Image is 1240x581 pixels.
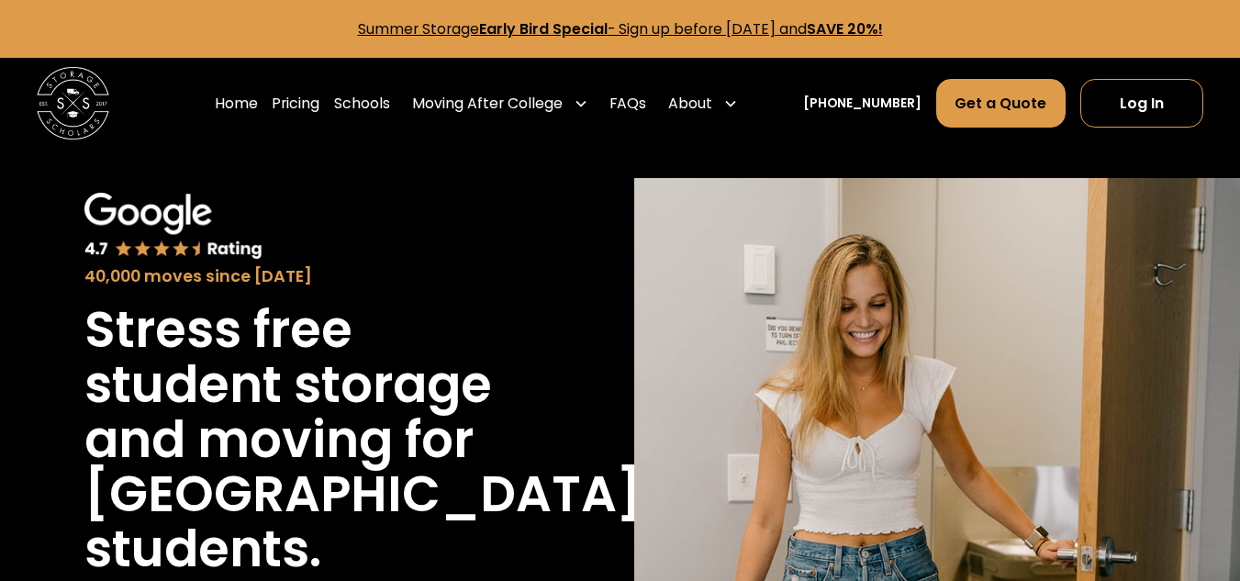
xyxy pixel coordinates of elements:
strong: Early Bird Special [479,18,608,39]
a: Home [215,78,258,128]
div: Moving After College [412,93,563,115]
a: Log In [1080,79,1203,128]
a: Get a Quote [936,79,1067,128]
a: [PHONE_NUMBER] [803,94,922,113]
div: About [668,93,712,115]
h1: students. [84,522,321,577]
h1: Stress free student storage and moving for [84,303,520,467]
div: About [661,78,744,128]
div: Moving After College [405,78,595,128]
h1: [GEOGRAPHIC_DATA] [84,467,642,522]
img: Google 4.7 star rating [84,193,263,261]
div: 40,000 moves since [DATE] [84,264,520,289]
img: Storage Scholars main logo [37,67,109,140]
strong: SAVE 20%! [807,18,883,39]
a: FAQs [609,78,646,128]
a: Pricing [272,78,319,128]
a: Summer StorageEarly Bird Special- Sign up before [DATE] andSAVE 20%! [358,18,883,39]
a: Schools [334,78,390,128]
